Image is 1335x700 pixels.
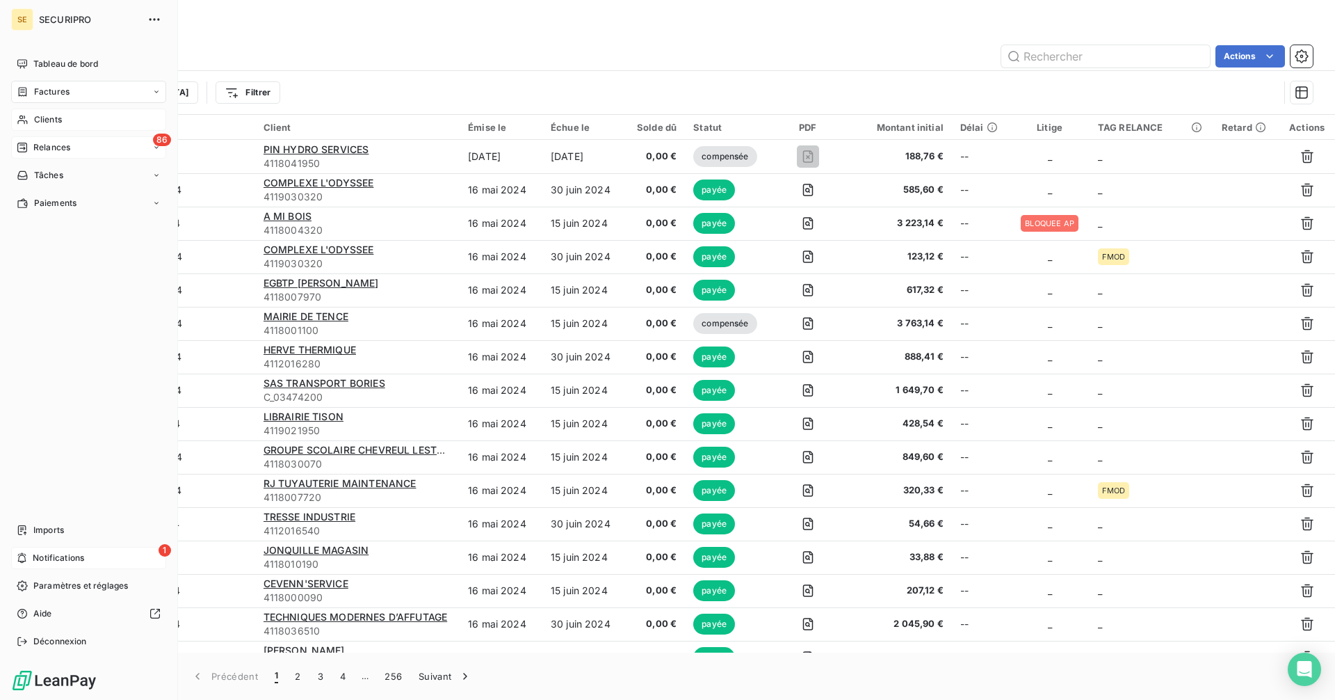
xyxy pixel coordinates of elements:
[633,484,677,498] span: 0,00 €
[633,350,677,364] span: 0,00 €
[852,617,944,631] span: 2 045,90 €
[1098,184,1102,196] span: _
[542,541,624,574] td: 15 juin 2024
[633,122,677,133] div: Solde dû
[1025,219,1074,228] span: BLOQUEE AP
[264,591,451,605] span: 4118000090
[1048,618,1052,630] span: _
[460,374,542,407] td: 16 mai 2024
[1098,150,1102,162] span: _
[264,244,374,255] span: COMPLEXE L'ODYSSEE
[693,180,735,200] span: payée
[33,580,128,592] span: Paramètres et réglages
[1098,618,1102,630] span: _
[779,122,836,133] div: PDF
[264,491,451,504] span: 4118007720
[693,380,735,401] span: payée
[264,511,355,523] span: TRESSE INDUSTRIE
[1287,122,1327,133] div: Actions
[633,417,677,431] span: 0,00 €
[693,347,735,367] span: payée
[376,662,410,691] button: 256
[1098,351,1102,363] span: _
[264,190,451,204] span: 4119030320
[852,350,944,364] span: 888,41 €
[1102,253,1126,261] span: FMOD
[633,216,677,230] span: 0,00 €
[542,440,624,474] td: 15 juin 2024
[633,383,677,397] span: 0,00 €
[286,662,309,691] button: 2
[852,517,944,531] span: 54,66 €
[542,273,624,307] td: 15 juin 2024
[34,113,62,126] span: Clients
[34,86,70,98] span: Factures
[852,216,944,230] span: 3 223,14 €
[460,273,542,307] td: 16 mai 2024
[952,307,1010,340] td: --
[1288,653,1321,686] div: Open Intercom Messenger
[1048,551,1052,563] span: _
[264,210,311,222] span: A MI BOIS
[952,207,1010,240] td: --
[264,624,451,638] span: 4118036510
[852,484,944,498] span: 320,33 €
[468,122,534,133] div: Émise le
[693,580,735,601] span: payée
[852,122,944,133] div: Montant initial
[952,374,1010,407] td: --
[153,134,171,146] span: 86
[693,280,735,301] span: payée
[852,250,944,264] span: 123,12 €
[1018,122,1081,133] div: Litige
[1048,150,1052,162] span: _
[1098,651,1102,663] span: _
[1048,250,1052,262] span: _
[264,310,348,322] span: MAIRIE DE TENCE
[460,140,542,173] td: [DATE]
[952,240,1010,273] td: --
[460,307,542,340] td: 16 mai 2024
[693,614,735,635] span: payée
[264,457,451,471] span: 4118030070
[693,313,756,334] span: compensée
[542,474,624,507] td: 15 juin 2024
[216,81,280,104] button: Filtrer
[852,417,944,431] span: 428,54 €
[633,283,677,297] span: 0,00 €
[952,407,1010,440] td: --
[264,411,343,422] span: LIBRAIRIE TISON
[693,246,735,267] span: payée
[542,374,624,407] td: 15 juin 2024
[633,517,677,531] span: 0,00 €
[264,277,379,289] span: EGBTP [PERSON_NAME]
[952,140,1010,173] td: --
[542,507,624,541] td: 30 juin 2024
[852,450,944,464] span: 849,60 €
[542,340,624,374] td: 30 juin 2024
[633,450,677,464] span: 0,00 €
[1048,417,1052,429] span: _
[542,641,624,674] td: 15 juin 2024
[11,603,166,625] a: Aide
[264,177,374,189] span: COMPLEXE L'ODYSSEE
[264,611,448,623] span: TECHNIQUES MODERNES D’AFFUTAGE
[1048,584,1052,596] span: _
[264,357,451,371] span: 4112016280
[1215,45,1285,67] button: Actions
[264,257,451,271] span: 4119030320
[693,213,735,234] span: payée
[264,444,474,456] span: GROUPE SCOLAIRE CHEVREUL LESTONNAC
[693,647,735,668] span: payée
[264,390,451,404] span: C_03474200
[460,407,542,440] td: 16 mai 2024
[693,447,735,468] span: payée
[1098,417,1102,429] span: _
[1098,518,1102,530] span: _
[332,662,354,691] button: 4
[11,669,97,692] img: Logo LeanPay
[264,324,451,337] span: 4118001100
[1098,584,1102,596] span: _
[952,607,1010,641] td: --
[633,250,677,264] span: 0,00 €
